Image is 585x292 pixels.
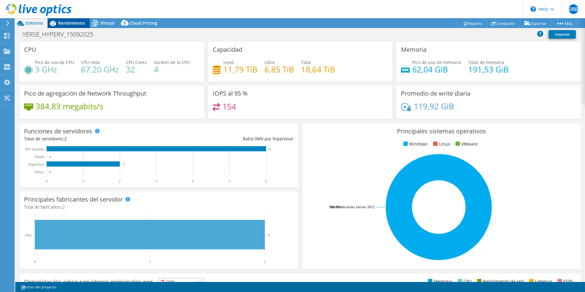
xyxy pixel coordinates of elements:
[487,19,520,28] a: Compartir
[569,4,578,14] span: DRB
[476,278,524,285] li: Rendimiento de red
[24,196,123,203] h3: Principales fabricantes del servidor
[254,136,257,142] span: 3
[307,128,576,135] h3: Principales sistemas operativos
[551,19,577,28] a: Más
[401,46,427,53] h3: Memoria
[458,19,487,28] a: Reports
[24,90,146,97] h3: Pico de agregación de Network Throughput
[34,259,36,264] text: 0
[414,103,454,110] h4: 119,92 GiB
[64,136,67,142] span: 2
[35,66,74,73] h4: 3 GHz
[126,59,147,65] span: CPU Cores
[24,128,92,135] h3: Funciones de servidores
[530,6,536,12] svg: \n
[34,155,44,159] text: Virtual
[549,30,576,39] a: Imprimir
[222,103,236,110] h4: 154
[528,278,552,285] li: Latencia
[158,278,204,286] span: ESPS
[50,155,51,158] text: 0
[268,233,270,237] text: 2
[25,233,32,237] text: Otro
[119,179,121,183] text: 2
[28,162,44,167] text: Hipervisor
[129,20,157,26] span: Cloud Pricing
[213,90,248,97] h3: IOPS al 95 %
[468,59,504,65] span: Total de memoria
[36,103,103,110] h4: 384,83 megabits/s
[154,59,190,65] span: Sockets de la CPU
[46,179,48,183] text: 0
[264,66,294,73] h4: 6,85 TiB
[159,135,293,142] div: Ratio: MV por hipervisor
[81,66,119,73] h4: 67,20 GHz
[229,179,230,183] text: 5
[154,66,190,73] h4: 4
[24,135,159,142] div: Total de servidores:
[301,66,335,73] h4: 18,64 TiB
[340,205,374,209] tspan: Windows Server 2012
[301,59,311,65] span: Total
[412,59,461,65] span: Pico de uso de memoria
[402,141,428,147] li: Windows
[100,20,114,26] span: Virtual
[62,204,65,210] span: 2
[25,147,44,151] text: MV invitada
[126,66,147,73] h4: 32
[432,141,450,147] li: Linux
[329,205,340,209] tspan: 100.0%
[265,179,267,183] text: 6
[213,46,242,53] h3: Capacidad
[412,66,461,73] h4: 62,04 GiB
[519,19,551,28] a: Exportar
[20,31,103,38] h1: YERSE_HYPERV_15092025
[58,20,85,26] span: Rendimiento
[155,179,157,183] text: 3
[81,59,100,65] span: CPU neta
[24,46,36,53] h3: CPU
[26,20,43,26] span: Entorno
[454,141,478,147] li: VMware
[82,179,84,183] text: 1
[264,59,275,65] span: Libre
[149,259,151,264] text: 1
[35,59,74,65] span: Pico de uso de CPU
[223,59,234,65] span: Used
[50,171,51,174] text: 0
[427,278,452,285] li: Memoria
[16,283,61,291] a: notas del proyecto
[401,90,470,97] h3: Promedio de write diaria
[123,163,124,166] text: 2
[269,148,271,151] text: 6
[24,204,293,210] h4: Total de fabricantes:
[192,179,194,183] text: 4
[264,259,266,264] text: 2
[556,278,573,285] li: ESPS
[35,170,44,174] tspan: Físico
[223,66,257,73] h4: 11,79 TiB
[456,278,472,285] li: CPU
[468,66,509,73] h4: 191,53 GiB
